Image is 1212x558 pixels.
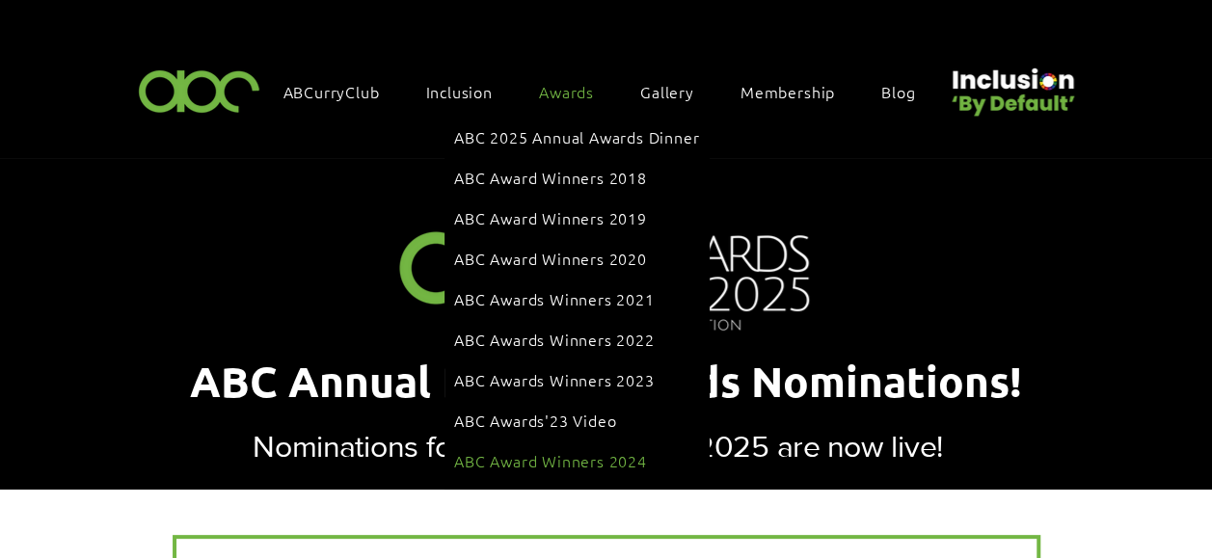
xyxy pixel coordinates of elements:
[631,71,723,112] a: Gallery
[253,429,943,463] span: Nominations for the ABC Awards 2025 are now live!
[454,167,647,188] span: ABC Award Winners 2018
[454,199,699,236] a: ABC Award Winners 2019
[872,71,944,112] a: Blog
[529,71,623,112] div: Awards
[454,329,654,350] span: ABC Awards Winners 2022
[454,159,699,196] a: ABC Award Winners 2018
[741,81,835,102] span: Membership
[454,207,647,228] span: ABC Award Winners 2019
[454,410,616,431] span: ABC Awards'23 Video
[881,81,915,102] span: Blog
[454,288,654,309] span: ABC Awards Winners 2021
[945,52,1078,119] img: Untitled design (22).png
[444,109,709,489] div: Awards
[426,81,493,102] span: Inclusion
[454,402,699,438] a: ABC Awards'23 Video
[454,119,699,155] a: ABC 2025 Annual Awards Dinner
[190,355,1022,408] span: ABC Annual Dinner Awards Nominations!
[274,71,945,112] nav: Site
[133,62,266,119] img: ABC-Logo-Blank-Background-01-01-2.png
[417,71,522,112] div: Inclusion
[454,248,647,269] span: ABC Award Winners 2020
[454,240,699,277] a: ABC Award Winners 2020
[283,81,380,102] span: ABCurryClub
[374,152,838,361] img: Northern Insights Double Pager Apr 2025.png
[454,280,699,317] a: ABC Awards Winners 2021
[539,81,594,102] span: Awards
[454,450,647,471] span: ABC Award Winners 2024
[454,321,699,358] a: ABC Awards Winners 2022
[640,81,694,102] span: Gallery
[454,126,699,147] span: ABC 2025 Annual Awards Dinner
[731,71,864,112] a: Membership
[454,361,699,398] a: ABC Awards Winners 2023
[274,71,409,112] a: ABCurryClub
[454,442,699,479] a: ABC Award Winners 2024
[454,369,654,390] span: ABC Awards Winners 2023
